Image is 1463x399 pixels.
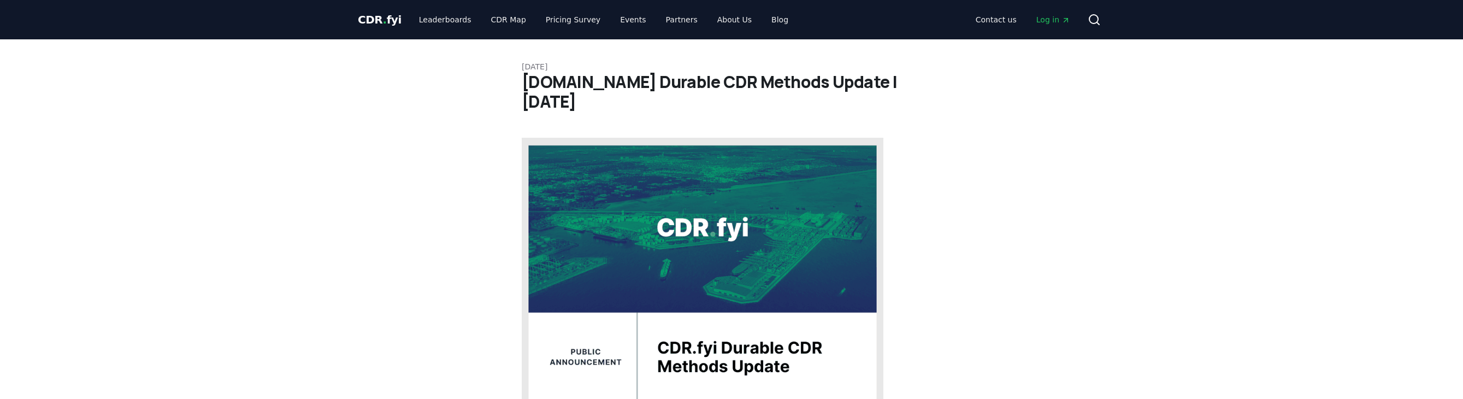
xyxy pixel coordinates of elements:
p: [DATE] [522,61,941,72]
span: . [383,13,387,26]
nav: Main [967,10,1079,30]
a: Log in [1028,10,1079,30]
a: Pricing Survey [537,10,609,30]
a: Leaderboards [410,10,480,30]
a: CDR Map [482,10,535,30]
h1: [DOMAIN_NAME] Durable CDR Methods Update | [DATE] [522,72,941,112]
nav: Main [410,10,797,30]
a: Partners [657,10,706,30]
span: CDR fyi [358,13,402,26]
a: Blog [763,10,797,30]
a: CDR.fyi [358,12,402,27]
a: Contact us [967,10,1025,30]
a: Events [611,10,654,30]
span: Log in [1036,14,1070,25]
a: About Us [709,10,760,30]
